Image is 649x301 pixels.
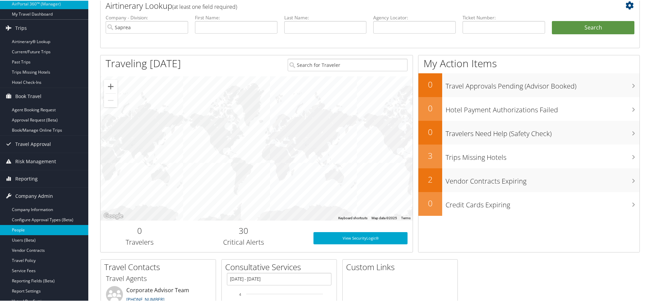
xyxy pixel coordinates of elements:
[418,168,639,191] a: 2Vendor Contracts Expiring
[401,215,411,219] a: Terms (opens in new tab)
[463,14,545,20] label: Ticket Number:
[418,149,442,161] h2: 3
[418,56,639,70] h1: My Action Items
[104,79,118,93] button: Zoom in
[102,211,125,220] a: Open this area in Google Maps (opens a new window)
[446,77,639,90] h3: Travel Approvals Pending (Advisor Booked)
[284,14,367,20] label: Last Name:
[102,211,125,220] img: Google
[418,120,639,144] a: 0Travelers Need Help (Safety Check)
[15,187,53,204] span: Company Admin
[104,261,216,272] h2: Travel Contacts
[239,292,241,296] tspan: 4
[15,87,41,104] span: Book Travel
[373,14,456,20] label: Agency Locator:
[552,20,634,34] button: Search
[446,172,639,185] h3: Vendor Contracts Expiring
[446,101,639,114] h3: Hotel Payment Authorizations Failed
[15,19,27,36] span: Trips
[195,14,277,20] label: First Name:
[288,58,408,71] input: Search for Traveler
[418,73,639,96] a: 0Travel Approvals Pending (Advisor Booked)
[418,102,442,113] h2: 0
[15,135,51,152] span: Travel Approval
[106,56,181,70] h1: Traveling [DATE]
[184,224,304,236] h2: 30
[106,237,174,246] h3: Travelers
[418,126,442,137] h2: 0
[225,261,337,272] h2: Consultative Services
[446,125,639,138] h3: Travelers Need Help (Safety Check)
[446,196,639,209] h3: Credit Cards Expiring
[418,96,639,120] a: 0Hotel Payment Authorizations Failed
[372,215,397,219] span: Map data ©2025
[15,170,38,187] span: Reporting
[172,2,237,10] span: (at least one field required)
[15,152,56,169] span: Risk Management
[418,197,442,208] h2: 0
[418,191,639,215] a: 0Credit Cards Expiring
[184,237,304,246] h3: Critical Alerts
[446,149,639,162] h3: Trips Missing Hotels
[313,231,407,244] a: View SecurityLogic®
[346,261,457,272] h2: Custom Links
[338,215,367,220] button: Keyboard shortcuts
[106,14,188,20] label: Company - Division:
[104,93,118,107] button: Zoom out
[106,273,211,283] h3: Travel Agents
[418,173,442,185] h2: 2
[106,224,174,236] h2: 0
[418,144,639,168] a: 3Trips Missing Hotels
[418,78,442,90] h2: 0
